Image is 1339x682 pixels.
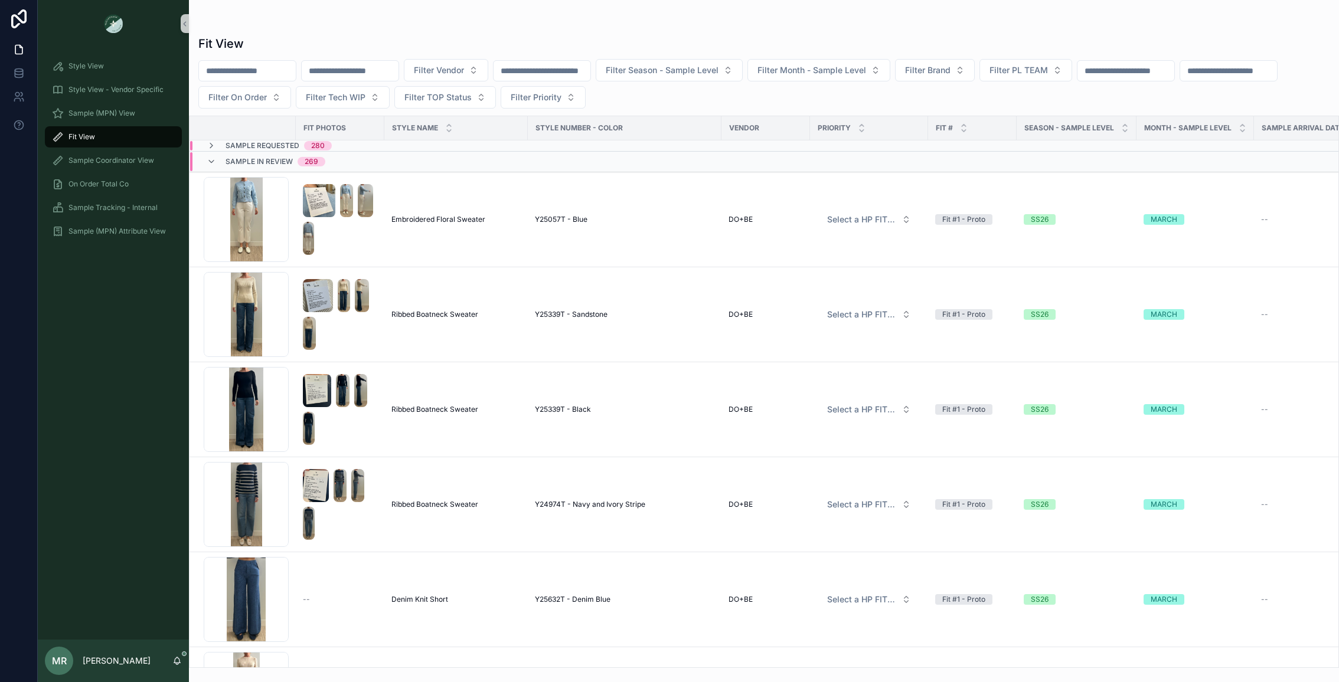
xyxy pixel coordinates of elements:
[1024,594,1129,605] a: SS26
[535,215,714,224] a: Y25057T - Blue
[45,103,182,124] a: Sample (MPN) View
[827,309,897,320] span: Select a HP FIT LEVEL
[296,86,390,109] button: Select Button
[68,85,164,94] span: Style View - Vendor Specific
[606,64,719,76] span: Filter Season - Sample Level
[535,123,623,133] span: Style Number - Color
[336,374,350,407] img: Screenshot-2025-09-04-at-12.17.39-PM.png
[68,132,95,142] span: Fit View
[935,404,1010,415] a: Fit #1 - Proto
[303,374,331,407] img: Screenshot-2025-09-04-at-12.17.37-PM.png
[391,405,521,414] a: Ribbed Boatneck Sweater
[311,141,325,150] div: 280
[747,59,890,81] button: Select Button
[303,184,377,255] a: Screenshot-2025-09-04-at-12.28.18-PM.pngScreenshot-2025-09-04-at-12.28.21-PM.pngScreenshot-2025-0...
[729,500,803,509] a: DO+BE
[1144,123,1232,133] span: MONTH - SAMPLE LEVEL
[198,35,244,52] h1: Fit View
[596,59,743,81] button: Select Button
[303,469,329,502] img: Screenshot-2025-09-04-at-12.18.31-PM.png
[414,64,464,76] span: Filter Vendor
[1031,594,1049,605] div: SS26
[501,86,586,109] button: Select Button
[729,500,753,509] span: DO+BE
[1024,499,1129,510] a: SS26
[68,227,166,236] span: Sample (MPN) Attribute View
[340,184,353,217] img: Screenshot-2025-09-04-at-12.28.21-PM.png
[1261,595,1268,604] span: --
[303,595,377,604] a: --
[1261,500,1268,509] span: --
[391,310,478,319] span: Ribbed Boatneck Sweater
[392,123,438,133] span: STYLE NAME
[729,310,803,319] a: DO+BE
[391,500,521,509] a: Ribbed Boatneck Sweater
[905,64,951,76] span: Filter Brand
[1151,499,1177,510] div: MARCH
[355,279,369,312] img: Screenshot-2025-09-04-at-12.17.54-PM.png
[817,208,921,231] a: Select Button
[391,595,448,604] span: Denim Knit Short
[68,156,154,165] span: Sample Coordinator View
[1031,404,1049,415] div: SS26
[1151,309,1177,320] div: MARCH
[1144,214,1247,225] a: MARCH
[942,404,985,415] div: Fit #1 - Proto
[817,588,921,611] a: Select Button
[45,79,182,100] a: Style View - Vendor Specific
[104,14,123,33] img: App logo
[303,595,310,604] span: --
[1024,404,1129,415] a: SS26
[942,309,985,320] div: Fit #1 - Proto
[818,399,920,420] button: Select Button
[391,310,521,319] a: Ribbed Boatneck Sweater
[942,499,985,510] div: Fit #1 - Proto
[827,594,897,605] span: Select a HP FIT LEVEL
[535,310,714,319] a: Y25339T - Sandstone
[45,150,182,171] a: Sample Coordinator View
[303,222,314,255] img: Screenshot-2025-09-04-at-12.28.26-PM.png
[391,215,485,224] span: Embroidered Floral Sweater
[303,412,315,445] img: Screenshot-2025-09-04-at-12.17.46-PM.png
[303,469,377,540] a: Screenshot-2025-09-04-at-12.18.31-PM.pngScreenshot-2025-09-04-at-12.18.34-PM.pngScreenshot-2025-0...
[729,405,753,414] span: DO+BE
[1024,123,1114,133] span: Season - Sample Level
[1144,594,1247,605] a: MARCH
[827,214,897,225] span: Select a HP FIT LEVEL
[208,91,267,103] span: Filter On Order
[1031,309,1049,320] div: SS26
[303,507,315,540] img: Screenshot-2025-09-04-at-12.18.39-PM.png
[394,86,496,109] button: Select Button
[535,405,714,414] a: Y25339T - Black
[535,215,587,224] span: Y25057T - Blue
[535,500,714,509] a: Y24974T - Navy and Ivory Stripe
[38,47,189,640] div: scrollable content
[1144,499,1247,510] a: MARCH
[817,493,921,516] a: Select Button
[818,123,851,133] span: PRIORITY
[935,499,1010,510] a: Fit #1 - Proto
[303,374,377,445] a: Screenshot-2025-09-04-at-12.17.37-PM.pngScreenshot-2025-09-04-at-12.17.39-PM.pngScreenshot-2025-0...
[817,398,921,421] a: Select Button
[391,215,521,224] a: Embroidered Floral Sweater
[942,594,985,605] div: Fit #1 - Proto
[1024,214,1129,225] a: SS26
[404,91,472,103] span: Filter TOP Status
[1151,214,1177,225] div: MARCH
[511,91,561,103] span: Filter Priority
[303,279,377,350] a: Screenshot-2025-09-04-at-12.17.48-PM.pngScreenshot-2025-09-04-at-12.17.51-PM.pngScreenshot-2025-0...
[45,126,182,147] a: Fit View
[535,595,610,604] span: Y25632T - Denim Blue
[226,141,299,150] span: Sample Requested
[1261,215,1268,224] span: --
[818,209,920,230] button: Select Button
[226,157,293,166] span: Sample In Review
[935,594,1010,605] a: Fit #1 - Proto
[334,469,347,502] img: Screenshot-2025-09-04-at-12.18.34-PM.png
[198,86,291,109] button: Select Button
[818,304,920,325] button: Select Button
[1151,594,1177,605] div: MARCH
[45,55,182,77] a: Style View
[827,404,897,415] span: Select a HP FIT LEVEL
[1144,404,1247,415] a: MARCH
